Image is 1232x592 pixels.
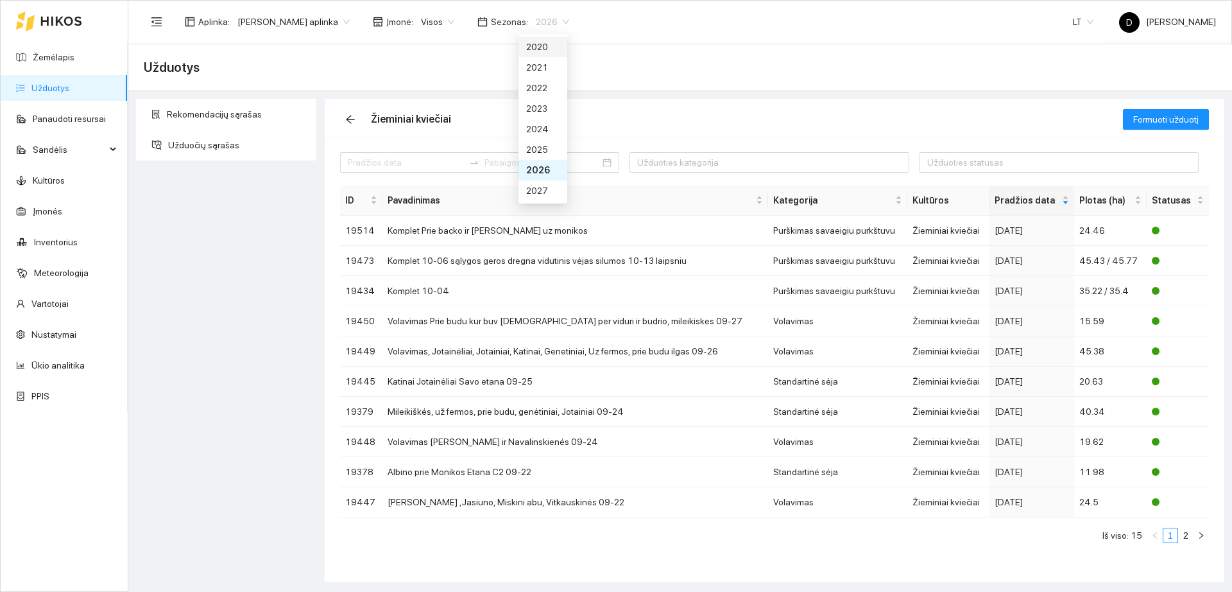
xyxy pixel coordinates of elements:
[768,336,907,367] td: Volavimas
[1074,367,1147,397] td: 20.63
[526,101,560,116] div: 2023
[526,60,560,74] div: 2021
[907,457,989,487] td: Žieminiai kviečiai
[373,17,383,27] span: shop
[340,246,382,276] td: 19473
[382,487,767,518] td: [PERSON_NAME] ,Jasiuno, Miskini abu, Vitkauskinės 09-22
[185,17,195,27] span: layout
[1074,487,1147,518] td: 24.5
[526,184,560,198] div: 2027
[477,17,488,27] span: calendar
[388,193,753,207] span: Pavadinimas
[1179,528,1193,543] a: 2
[33,52,74,62] a: Žemėlapis
[1151,532,1159,539] span: left
[340,367,382,397] td: 19445
[341,114,360,125] span: arrow-left
[995,223,1069,238] div: [DATE]
[995,435,1069,449] div: [DATE]
[1147,528,1163,543] button: left
[995,495,1069,509] div: [DATE]
[518,160,567,180] div: 2026
[1193,528,1209,543] button: right
[1074,216,1147,246] td: 24.46
[768,487,907,518] td: Volavimas
[1178,528,1193,543] li: 2
[526,143,560,157] div: 2025
[995,314,1069,328] div: [DATE]
[382,367,767,397] td: Katinai Jotainėliai Savo etana 09-25
[345,193,368,207] span: ID
[518,98,567,119] div: 2023
[907,427,989,457] td: Žieminiai kviečiai
[526,163,560,177] div: 2026
[382,246,767,276] td: Komplet 10-06 sąlygos geros dregna vidutinis vėjas silumos 10-13 laipsniu
[1079,256,1138,266] span: 45.43 / 45.77
[907,276,989,306] td: Žieminiai kviečiai
[144,57,200,78] span: Užduotys
[518,139,567,160] div: 2025
[151,16,162,28] span: menu-fold
[768,457,907,487] td: Standartinė sėja
[1074,397,1147,427] td: 40.34
[340,109,361,130] button: arrow-left
[1193,528,1209,543] li: Pirmyn
[518,57,567,78] div: 2021
[382,427,767,457] td: Volavimas [PERSON_NAME] ir Navalinskienės 09-24
[340,276,382,306] td: 19434
[31,391,49,401] a: PPIS
[518,180,567,201] div: 2027
[382,306,767,336] td: Volavimas Prie budu kur buv [DEMOGRAPHIC_DATA] per viduri ir budrio, mileikiskes 09-27
[768,427,907,457] td: Volavimas
[167,101,307,127] span: Rekomendacijų sąrašas
[33,206,62,216] a: Įmonės
[768,276,907,306] td: Purškimas savaeigiu purkštuvu
[33,114,106,124] a: Panaudoti resursai
[768,246,907,276] td: Purškimas savaeigiu purkštuvu
[340,186,382,216] th: this column's title is ID,this column is sortable
[1079,286,1129,296] span: 35.22 / 35.4
[1133,112,1199,126] span: Formuoti užduotį
[382,216,767,246] td: Komplet Prie backo ir [PERSON_NAME] uz monikos
[382,186,767,216] th: this column's title is Pavadinimas,this column is sortable
[33,137,106,162] span: Sandėlis
[198,15,230,29] span: Aplinka :
[907,487,989,518] td: Žieminiai kviečiai
[484,155,601,170] input: Pabaigos data
[340,487,382,518] td: 19447
[237,12,350,31] span: Donato Grakausko aplinka
[526,122,560,136] div: 2024
[31,83,69,93] a: Užduotys
[995,284,1069,298] div: [DATE]
[768,367,907,397] td: Standartinė sėja
[491,15,528,29] span: Sezonas :
[469,157,479,168] span: to
[1079,193,1132,207] span: Plotas (ha)
[907,306,989,336] td: Žieminiai kviečiai
[518,119,567,139] div: 2024
[1074,306,1147,336] td: 15.59
[1197,532,1205,539] span: right
[31,360,85,370] a: Ūkio analitika
[768,186,907,216] th: this column's title is Kategorija,this column is sortable
[995,344,1069,358] div: [DATE]
[1126,12,1133,33] span: D
[168,132,307,158] span: Užduočių sąrašas
[907,216,989,246] td: Žieminiai kviečiai
[340,397,382,427] td: 19379
[518,78,567,98] div: 2022
[1163,528,1178,543] li: 1
[151,110,160,119] span: solution
[907,336,989,367] td: Žieminiai kviečiai
[340,216,382,246] td: 19514
[31,329,76,340] a: Nustatymai
[768,306,907,336] td: Volavimas
[768,216,907,246] td: Purškimas savaeigiu purkštuvu
[995,465,1069,479] div: [DATE]
[340,306,382,336] td: 19450
[995,405,1069,419] div: [DATE]
[1119,17,1216,27] span: [PERSON_NAME]
[340,427,382,457] td: 19448
[1074,186,1147,216] th: this column's title is Plotas (ha),this column is sortable
[348,155,464,170] input: Pradžios data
